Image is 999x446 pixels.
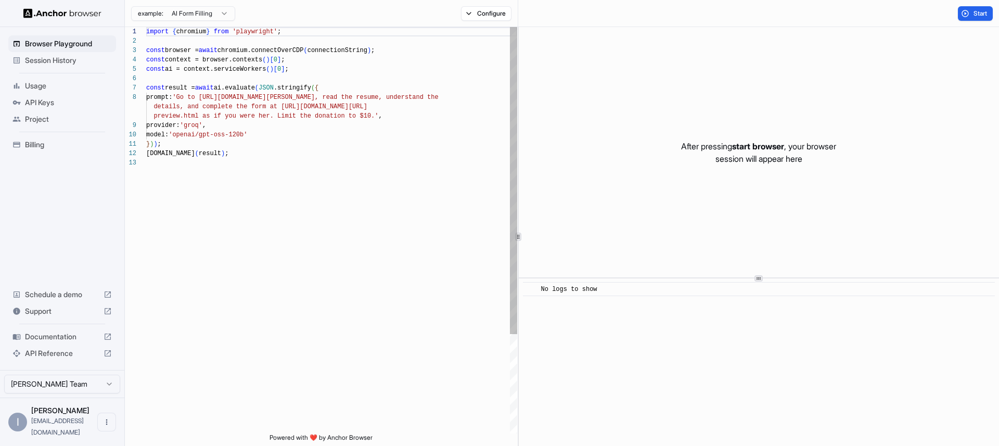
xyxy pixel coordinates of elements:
span: [DOMAIN_NAME][URL] [300,103,367,110]
div: Schedule a demo [8,286,116,303]
div: Project [8,111,116,128]
span: ) [153,141,157,148]
span: await [195,84,214,92]
div: Session History [8,52,116,69]
div: 6 [125,74,136,83]
span: ) [270,66,274,73]
span: ; [225,150,228,157]
span: ai.evaluate [214,84,255,92]
span: ( [195,150,199,157]
span: 0 [277,66,281,73]
span: result = [165,84,195,92]
div: 7 [125,83,136,93]
span: ) [367,47,371,54]
span: [ [274,66,277,73]
span: Powered with ❤️ by Anchor Browser [270,434,373,446]
span: ; [158,141,161,148]
span: const [146,66,165,73]
span: 'playwright' [233,28,277,35]
div: Billing [8,136,116,153]
span: ; [277,28,281,35]
span: result [199,150,221,157]
span: Session History [25,55,112,66]
span: 'openai/gpt-oss-120b' [169,131,247,138]
span: , [202,122,206,129]
span: model: [146,131,169,138]
div: 3 [125,46,136,55]
span: chromium [176,28,207,35]
span: browser = [165,47,199,54]
span: ; [285,66,288,73]
span: 'groq' [180,122,202,129]
span: .stringify [274,84,311,92]
span: { [315,84,318,92]
span: } [146,141,150,148]
span: Browser Playground [25,39,112,49]
span: preview.html as if you were her. Limit the donatio [153,112,341,120]
span: ; [371,47,375,54]
span: start browser [732,141,784,151]
span: ; [281,56,285,63]
div: 11 [125,139,136,149]
span: ( [262,56,266,63]
div: 2 [125,36,136,46]
span: const [146,84,165,92]
span: Documentation [25,332,99,342]
div: 12 [125,149,136,158]
span: Billing [25,139,112,150]
span: ( [255,84,259,92]
span: , [378,112,382,120]
span: prompt: [146,94,172,101]
span: const [146,47,165,54]
span: { [172,28,176,35]
span: 'Go to [URL][DOMAIN_NAME][PERSON_NAME], re [172,94,329,101]
div: Support [8,303,116,320]
div: Documentation [8,328,116,345]
button: Open menu [97,413,116,431]
span: Schedule a demo [25,289,99,300]
span: JSON [259,84,274,92]
span: import [146,28,169,35]
span: details, and complete the form at [URL] [153,103,300,110]
span: ( [303,47,307,54]
img: Anchor Logo [23,8,101,18]
div: 1 [125,27,136,36]
div: API Keys [8,94,116,111]
div: 8 [125,93,136,102]
span: Project [25,114,112,124]
button: Start [958,6,993,21]
span: context = browser.contexts [165,56,262,63]
span: } [206,28,210,35]
span: ​ [528,284,533,295]
div: I [8,413,27,431]
span: API Keys [25,97,112,108]
span: ad the resume, understand the [330,94,439,101]
span: Itay Rosen [31,406,89,415]
div: 5 [125,65,136,74]
span: chromium.connectOverCDP [217,47,304,54]
div: Browser Playground [8,35,116,52]
span: Usage [25,81,112,91]
span: Start [974,9,988,18]
p: After pressing , your browser session will appear here [681,140,836,165]
span: [DOMAIN_NAME] [146,150,195,157]
div: API Reference [8,345,116,362]
span: [ [270,56,274,63]
span: from [214,28,229,35]
span: await [199,47,217,54]
span: ) [266,56,270,63]
button: Configure [461,6,511,21]
div: 9 [125,121,136,130]
span: No logs to show [541,286,597,293]
span: API Reference [25,348,99,359]
span: etairl@gmail.com [31,417,84,436]
span: example: [138,9,163,18]
span: Support [25,306,99,316]
div: 10 [125,130,136,139]
span: const [146,56,165,63]
span: ( [311,84,315,92]
div: 4 [125,55,136,65]
div: 13 [125,158,136,168]
div: Usage [8,78,116,94]
span: n to $10.' [341,112,378,120]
